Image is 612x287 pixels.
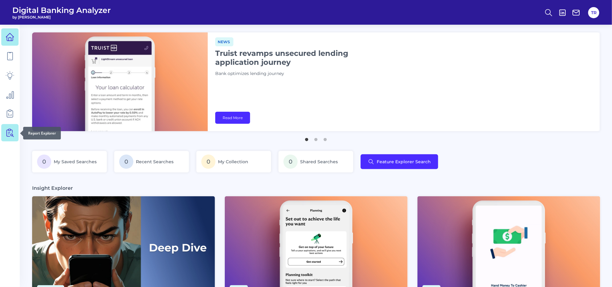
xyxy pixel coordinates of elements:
a: News [215,39,233,44]
button: 2 [313,135,319,141]
div: Report Explorer [23,127,61,139]
span: 0 [119,155,133,169]
span: My Collection [218,159,248,164]
span: News [215,37,233,46]
p: Bank optimizes lending journey [215,70,370,77]
button: 3 [322,135,328,141]
span: 0 [37,155,51,169]
span: My Saved Searches [54,159,97,164]
a: 0My Collection [196,151,271,173]
span: Recent Searches [136,159,174,164]
span: Feature Explorer Search [377,159,431,164]
button: Feature Explorer Search [361,154,438,169]
h1: Truist revamps unsecured lending application journey [215,49,370,67]
h3: Insight Explorer [32,185,73,191]
button: TR [588,7,599,18]
a: 0Shared Searches [279,151,353,173]
img: bannerImg [32,32,208,131]
a: Read More [215,112,250,124]
button: 1 [304,135,310,141]
span: 0 [283,155,298,169]
span: Shared Searches [300,159,338,164]
span: Digital Banking Analyzer [12,6,111,15]
a: 0My Saved Searches [32,151,107,173]
span: 0 [201,155,216,169]
span: by [PERSON_NAME] [12,15,111,19]
a: 0Recent Searches [114,151,189,173]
